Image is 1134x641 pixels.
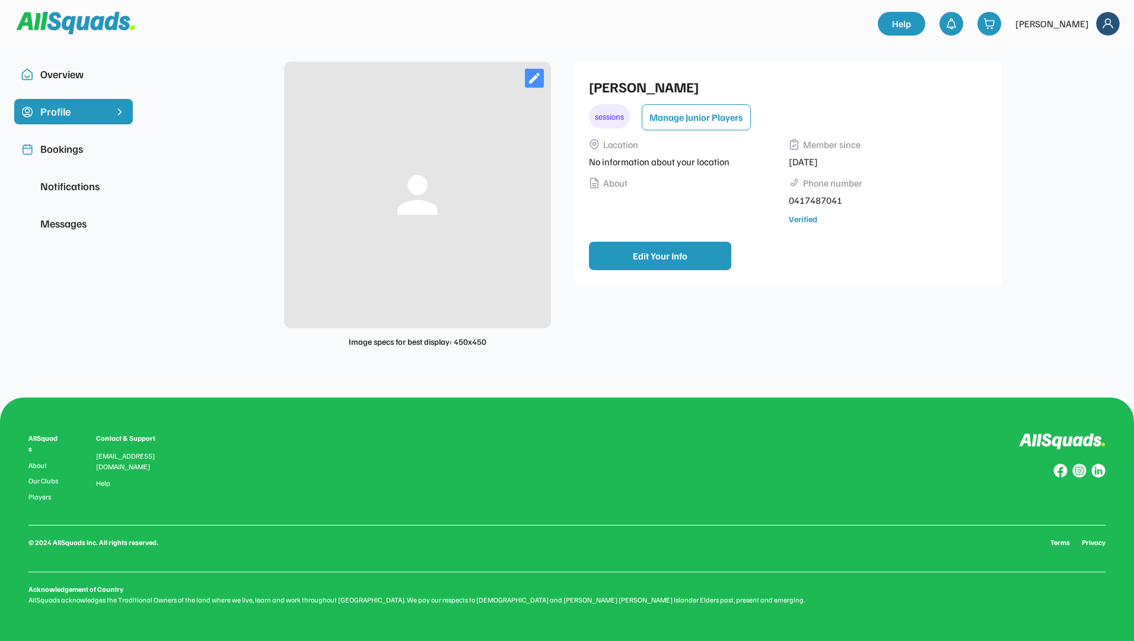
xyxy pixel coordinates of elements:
[96,451,170,472] div: [EMAIL_ADDRESS][DOMAIN_NAME]
[789,139,799,150] img: Vector%2013.svg
[803,176,862,190] div: Phone number
[1096,12,1120,36] img: Frame%2018.svg
[983,18,995,30] img: shopping-cart-01%20%281%29.svg
[114,218,126,230] img: yH5BAEAAAAALAAAAAABAAEAAAIBRAA7
[1072,464,1087,478] img: Group%20copy%207.svg
[1053,464,1068,478] img: Group%20copy%208.svg
[21,69,33,81] img: Icon%20copy%2010.svg
[589,104,630,129] div: sessions
[40,178,107,194] div: Notifications
[789,155,982,169] div: [DATE]
[1015,17,1089,31] div: [PERSON_NAME]
[28,595,1106,605] div: AllSquads acknowledges the Traditional Owners of the land where we live, learn and work throughou...
[114,106,126,118] img: chevron-right%20copy%203.svg
[642,104,751,130] button: Manage Junior Players
[945,18,957,30] img: bell-03%20%281%29.svg
[589,76,982,97] div: [PERSON_NAME]
[114,143,126,155] img: yH5BAEAAAAALAAAAAABAAEAAAIBRAA7
[96,433,170,444] div: Contact & Support
[789,213,817,225] div: Verified
[17,12,135,34] img: Squad%20Logo.svg
[114,69,126,81] img: yH5BAEAAAAALAAAAAABAAEAAAIBRAA7
[589,178,600,188] img: Vector%2014.svg
[1082,537,1106,548] a: Privacy
[1091,464,1106,478] img: Group%20copy%206.svg
[40,216,107,232] div: Messages
[40,66,107,82] div: Overview
[114,181,126,193] img: yH5BAEAAAAALAAAAAABAAEAAAIBRAA7
[349,335,486,348] div: Image specs for best display: 450x450
[589,139,600,150] img: Vector%2011.svg
[1019,433,1106,450] img: Logo%20inverted.svg
[1050,537,1070,548] a: Terms
[803,137,861,152] div: Member since
[21,218,33,230] img: yH5BAEAAAAALAAAAAABAAEAAAIBRAA7
[589,155,782,169] div: No information about your location
[789,193,982,207] div: 0417487041
[40,104,107,120] div: Profile
[878,12,925,36] a: Help
[21,106,33,118] img: Icon%20copy%2015.svg
[28,493,60,501] a: Players
[28,537,158,548] div: © 2024 AllSquads Inc. All rights reserved.
[40,141,107,157] div: Bookings
[603,137,638,152] div: Location
[96,479,110,488] a: Help
[28,433,60,454] div: AllSquads
[603,176,627,190] div: About
[28,461,60,470] a: About
[28,477,60,485] a: Our Clubs
[21,143,33,155] img: Icon%20copy%202.svg
[589,242,731,270] button: Edit Your Info
[28,584,123,595] div: Acknowledgement of Country
[21,181,33,193] img: yH5BAEAAAAALAAAAAABAAEAAAIBRAA7
[388,165,447,225] button: person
